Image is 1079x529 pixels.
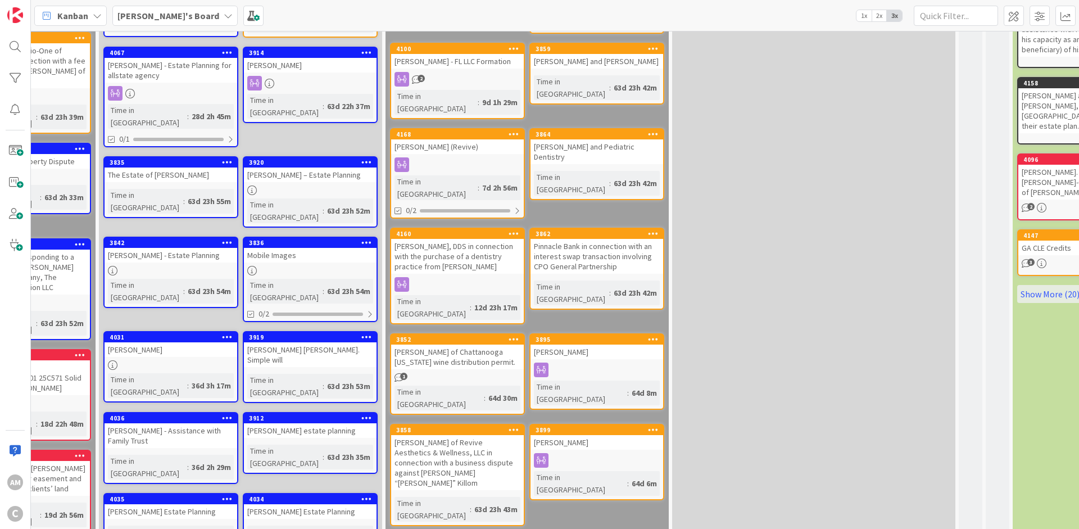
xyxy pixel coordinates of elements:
div: 4100 [396,45,524,53]
div: 3919[PERSON_NAME] [PERSON_NAME]. Simple will [244,332,377,367]
span: : [40,191,42,204]
div: 3895 [531,334,663,345]
span: 2 [418,75,425,82]
span: : [609,82,611,94]
div: 4031 [110,333,237,341]
a: 3858[PERSON_NAME] of Revive Aesthetics & Wellness, LLC in connection with a business dispute agai... [390,424,525,526]
a: 3852[PERSON_NAME] of Chattanooga [US_STATE] wine distribution permit.Time in [GEOGRAPHIC_DATA]:64... [390,333,525,415]
div: 3912 [249,414,377,422]
span: : [40,509,42,521]
div: Time in [GEOGRAPHIC_DATA] [534,75,609,100]
a: 3862Pinnacle Bank in connection with an interest swap transaction involving CPO General Partnersh... [529,228,664,310]
div: Time in [GEOGRAPHIC_DATA] [108,279,183,304]
div: AM [7,474,23,490]
div: Time in [GEOGRAPHIC_DATA] [108,104,187,129]
span: : [470,503,472,516]
div: 4100 [391,44,524,54]
div: 4067 [105,48,237,58]
a: 4100[PERSON_NAME] - FL LLC FormationTime in [GEOGRAPHIC_DATA]:9d 1h 29m [390,43,525,119]
div: 3912[PERSON_NAME] estate planning [244,413,377,438]
div: 4100[PERSON_NAME] - FL LLC Formation [391,44,524,69]
div: Time in [GEOGRAPHIC_DATA] [108,455,187,480]
div: Time in [GEOGRAPHIC_DATA] [534,171,609,196]
div: 4031[PERSON_NAME] [105,332,237,357]
span: 0/2 [259,308,269,320]
div: [PERSON_NAME] [531,435,663,450]
div: [PERSON_NAME] - Estate Planning [105,248,237,263]
span: : [323,205,324,217]
div: 63d 23h 54m [185,285,234,297]
a: 4168[PERSON_NAME] (Revive)Time in [GEOGRAPHIC_DATA]:7d 2h 56m0/2 [390,128,525,219]
span: 1 [400,373,407,380]
span: : [478,182,479,194]
span: : [36,111,38,123]
div: 4034[PERSON_NAME] Estate Planning [244,494,377,519]
a: 3920[PERSON_NAME] – Estate PlanningTime in [GEOGRAPHIC_DATA]:63d 23h 52m [243,156,378,228]
div: 3859[PERSON_NAME] and [PERSON_NAME] [531,44,663,69]
span: : [323,285,324,297]
div: C [7,506,23,522]
div: Time in [GEOGRAPHIC_DATA] [247,374,323,399]
div: 3862 [531,229,663,239]
a: 3835The Estate of [PERSON_NAME]Time in [GEOGRAPHIC_DATA]:63d 23h 55m [103,156,238,218]
span: 1x [856,10,872,21]
div: 4168[PERSON_NAME] (Revive) [391,129,524,154]
div: 63d 22h 37m [324,100,373,112]
div: 4160 [391,229,524,239]
div: 4031 [105,332,237,342]
div: 3835 [105,157,237,168]
div: 3852[PERSON_NAME] of Chattanooga [US_STATE] wine distribution permit. [391,334,524,369]
div: Time in [GEOGRAPHIC_DATA] [108,189,183,214]
div: 3852 [396,336,524,343]
b: [PERSON_NAME]'s Board [117,10,219,21]
div: [PERSON_NAME] [PERSON_NAME]. Simple will [244,342,377,367]
div: [PERSON_NAME] of Revive Aesthetics & Wellness, LLC in connection with a business dispute against ... [391,435,524,490]
div: 4035 [105,494,237,504]
div: 3836 [249,239,377,247]
span: : [183,195,185,207]
a: 4036[PERSON_NAME] - Assistance with Family TrustTime in [GEOGRAPHIC_DATA]:36d 2h 29m [103,412,238,484]
div: 3862Pinnacle Bank in connection with an interest swap transaction involving CPO General Partnership [531,229,663,274]
div: 64d 30m [486,392,520,404]
div: 64d 8m [629,387,660,399]
a: 3836Mobile ImagesTime in [GEOGRAPHIC_DATA]:63d 23h 54m0/2 [243,237,378,322]
div: 63d 23h 55m [185,195,234,207]
div: 3914 [249,49,377,57]
div: Time in [GEOGRAPHIC_DATA] [247,198,323,223]
span: : [609,287,611,299]
div: 4168 [391,129,524,139]
a: 4031[PERSON_NAME]Time in [GEOGRAPHIC_DATA]:36d 3h 17m [103,331,238,403]
div: 19d 2h 56m [42,509,87,521]
div: 7d 2h 56m [479,182,520,194]
div: 3864 [536,130,663,138]
div: 3858 [396,426,524,434]
div: 63d 23h 42m [611,177,660,189]
div: Pinnacle Bank in connection with an interest swap transaction involving CPO General Partnership [531,239,663,274]
div: [PERSON_NAME] estate planning [244,423,377,438]
div: Time in [GEOGRAPHIC_DATA] [534,381,627,405]
div: 18d 22h 48m [38,418,87,430]
div: 4034 [249,495,377,503]
span: : [183,285,185,297]
div: 3859 [531,44,663,54]
span: : [36,418,38,430]
div: 4034 [244,494,377,504]
div: 63d 23h 52m [324,205,373,217]
div: [PERSON_NAME] (Revive) [391,139,524,154]
div: [PERSON_NAME] [531,345,663,359]
div: 12d 23h 17m [472,301,520,314]
span: 0/1 [119,133,130,145]
div: 3899 [536,426,663,434]
div: Mobile Images [244,248,377,263]
div: 3858 [391,425,524,435]
div: 3914 [244,48,377,58]
div: 63d 23h 42m [611,287,660,299]
div: 3858[PERSON_NAME] of Revive Aesthetics & Wellness, LLC in connection with a business dispute agai... [391,425,524,490]
div: 36d 2h 29m [189,461,234,473]
div: 28d 2h 45m [189,110,234,123]
div: 3899[PERSON_NAME] [531,425,663,450]
div: 4035[PERSON_NAME] Estate Planning [105,494,237,519]
div: [PERSON_NAME] Estate Planning [105,504,237,519]
div: Time in [GEOGRAPHIC_DATA] [395,90,478,115]
span: : [484,392,486,404]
